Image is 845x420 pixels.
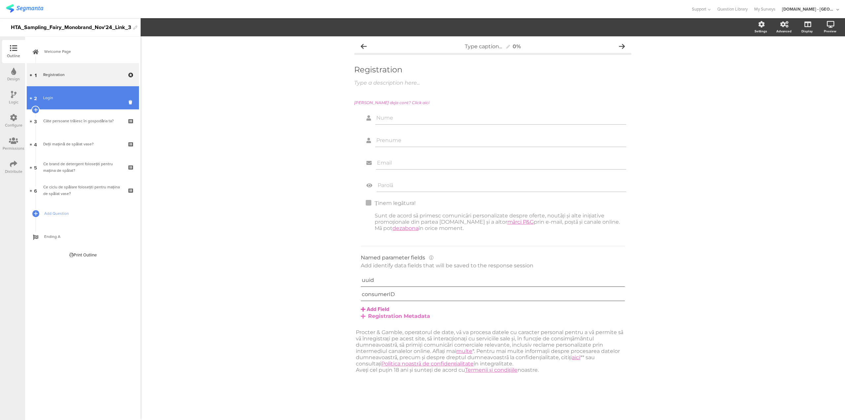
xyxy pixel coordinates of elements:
[507,219,534,225] a: mărci P&G
[69,252,97,258] div: Print Outline
[6,4,43,13] img: segmanta logo
[27,179,139,202] a: 6 Ce ciclu de spălare folosești pentru mașina de spălat vase?
[361,254,425,261] p: Named parameter fields
[354,100,631,105] div: [PERSON_NAME] deja cont? Click aici
[34,94,37,101] span: 2
[572,354,580,361] a: aici
[465,43,502,50] span: Type caption...
[34,164,37,171] span: 5
[11,22,130,33] div: HTA_Sampling_Fairy_Monobrand_Nov'24_Link_3
[43,71,122,78] div: Registration
[35,71,37,78] span: 1
[782,6,835,12] div: [DOMAIN_NAME] - [GEOGRAPHIC_DATA]
[27,133,139,156] a: 4 Deții mașină de spălat vase?
[27,156,139,179] a: 5 Ce brand de detergent folosești pentru mașina de spălat?
[381,361,474,367] a: Politica noastră de confidențialitate
[43,95,122,101] div: Login
[361,274,625,287] input: Type path to data
[361,288,625,301] input: Type path to data
[43,141,122,147] div: Deții mașină de spălat vase?
[34,140,37,148] span: 4
[356,329,630,367] p: Procter & Gamble, operatorul de date, vă va procesa datele cu caracter personal pentru a vă permi...
[392,225,419,231] a: dezabona
[3,145,24,151] div: Permissions
[456,348,472,354] a: multe
[43,184,122,197] div: Ce ciclu de spălare folosești pentru mașina de spălat vase?
[361,305,389,313] button: Add Field
[5,122,22,128] div: Configure
[361,262,625,269] div: Add identify data fields that will be saved to the response session
[43,161,122,174] div: Ce brand de detergent folosești pentru mașina de spălat?
[776,29,792,34] div: Advanced
[375,212,622,231] p: Sunt de acord să primesc comunicări personalizate despre oferte, noutăți și alte inițiative promo...
[9,99,18,105] div: Logic
[824,29,836,34] div: Preview
[375,200,622,206] p: Ținem legătura!
[465,367,518,373] a: Termenii și condițiile
[129,99,134,105] i: Delete
[44,210,129,217] span: Add Question
[692,6,706,12] span: Support
[7,76,20,82] div: Design
[361,313,625,319] div: Registration Metadata
[27,63,139,86] a: 1 Registration
[376,137,625,143] input: Type field title...
[27,86,139,109] a: 2 Login
[43,118,122,124] div: Câte persoane trăiesc în gospodăria ta?
[354,65,631,75] p: Registration
[356,367,630,373] p: Aveți cel puțin 18 ani și sunteți de acord cu noastre.
[27,109,139,133] a: 3 Câte persoane trăiesc în gospodăria ta?
[376,115,625,121] input: Type field title...
[44,233,129,240] span: Ending A
[7,53,20,59] div: Outline
[513,43,521,50] div: 0%
[34,117,37,125] span: 3
[755,29,767,34] div: Settings
[34,187,37,194] span: 6
[27,40,139,63] a: Welcome Page
[27,225,139,248] a: Ending A
[377,160,625,166] input: Type field title...
[5,169,22,174] div: Distribute
[378,182,625,188] span: Parolă
[354,80,631,86] div: Type a description here...
[801,29,813,34] div: Display
[44,48,129,55] span: Welcome Page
